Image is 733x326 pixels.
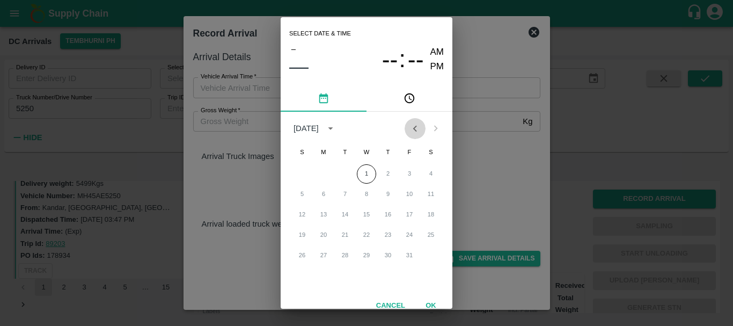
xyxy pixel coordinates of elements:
[400,142,419,163] span: Friday
[289,26,351,42] span: Select date & time
[289,42,298,56] button: –
[289,56,309,77] button: ––
[335,142,355,163] span: Tuesday
[322,120,339,137] button: calendar view is open, switch to year view
[366,86,452,112] button: pick time
[357,164,376,184] button: 1
[291,42,296,56] span: –
[314,142,333,163] span: Monday
[399,45,405,74] span: :
[405,118,425,139] button: Previous month
[357,142,376,163] span: Wednesday
[430,60,444,74] button: PM
[281,86,366,112] button: pick date
[378,142,398,163] span: Thursday
[421,142,441,163] span: Saturday
[430,45,444,60] button: AM
[408,45,424,74] button: --
[292,142,312,163] span: Sunday
[382,45,398,74] button: --
[372,296,409,315] button: Cancel
[294,122,319,134] div: [DATE]
[382,46,398,74] span: --
[414,296,448,315] button: OK
[408,46,424,74] span: --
